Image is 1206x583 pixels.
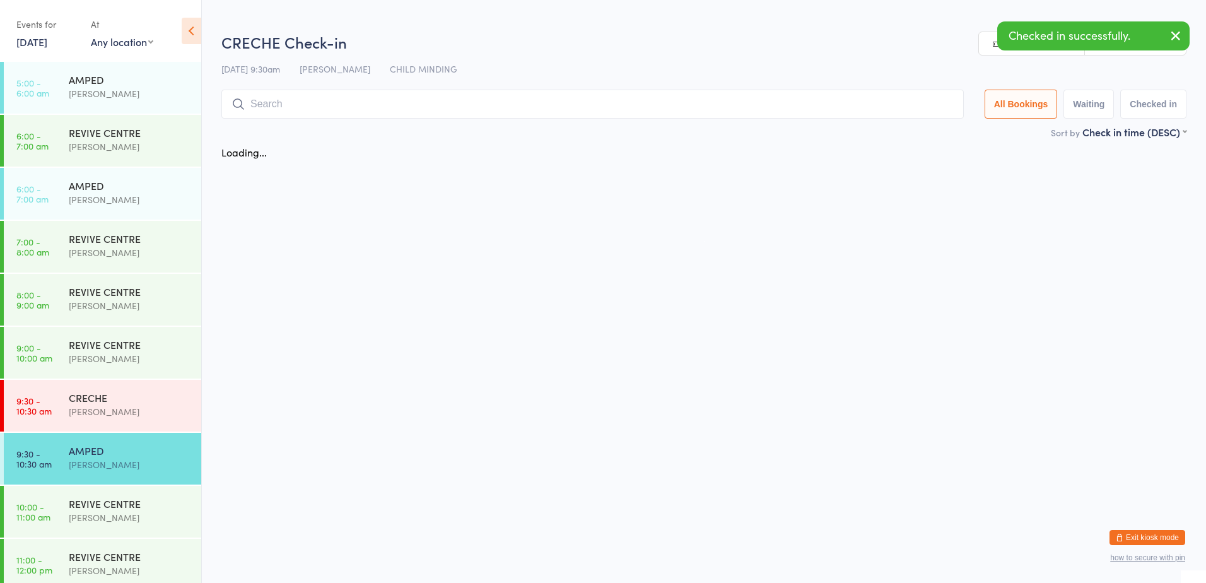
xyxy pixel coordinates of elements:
[300,62,370,75] span: [PERSON_NAME]
[69,457,190,472] div: [PERSON_NAME]
[4,380,201,432] a: 9:30 -10:30 amCRECHE[PERSON_NAME]
[16,290,49,310] time: 8:00 - 9:00 am
[221,90,964,119] input: Search
[69,497,190,510] div: REVIVE CENTRE
[69,192,190,207] div: [PERSON_NAME]
[4,168,201,220] a: 6:00 -7:00 amAMPED[PERSON_NAME]
[985,90,1058,119] button: All Bookings
[16,184,49,204] time: 6:00 - 7:00 am
[221,145,267,159] div: Loading...
[69,298,190,313] div: [PERSON_NAME]
[69,179,190,192] div: AMPED
[221,32,1186,52] h2: CRECHE Check-in
[16,449,52,469] time: 9:30 - 10:30 am
[69,550,190,563] div: REVIVE CENTRE
[1110,553,1185,562] button: how to secure with pin
[16,555,52,575] time: 11:00 - 12:00 pm
[221,62,280,75] span: [DATE] 9:30am
[16,237,49,257] time: 7:00 - 8:00 am
[69,510,190,525] div: [PERSON_NAME]
[4,221,201,273] a: 7:00 -8:00 amREVIVE CENTRE[PERSON_NAME]
[16,14,78,35] div: Events for
[69,86,190,101] div: [PERSON_NAME]
[4,274,201,326] a: 8:00 -9:00 amREVIVE CENTRE[PERSON_NAME]
[390,62,457,75] span: CHILD MINDING
[91,14,153,35] div: At
[997,21,1190,50] div: Checked in successfully.
[4,62,201,114] a: 5:00 -6:00 amAMPED[PERSON_NAME]
[1120,90,1186,119] button: Checked in
[16,131,49,151] time: 6:00 - 7:00 am
[69,444,190,457] div: AMPED
[69,126,190,139] div: REVIVE CENTRE
[4,486,201,538] a: 10:00 -11:00 amREVIVE CENTRE[PERSON_NAME]
[69,139,190,154] div: [PERSON_NAME]
[69,245,190,260] div: [PERSON_NAME]
[16,502,50,522] time: 10:00 - 11:00 am
[1051,126,1080,139] label: Sort by
[4,327,201,379] a: 9:00 -10:00 amREVIVE CENTRE[PERSON_NAME]
[16,343,52,363] time: 9:00 - 10:00 am
[91,35,153,49] div: Any location
[16,396,52,416] time: 9:30 - 10:30 am
[1109,530,1185,545] button: Exit kiosk mode
[69,404,190,419] div: [PERSON_NAME]
[69,232,190,245] div: REVIVE CENTRE
[4,433,201,485] a: 9:30 -10:30 amAMPED[PERSON_NAME]
[69,285,190,298] div: REVIVE CENTRE
[69,338,190,351] div: REVIVE CENTRE
[69,351,190,366] div: [PERSON_NAME]
[69,73,190,86] div: AMPED
[69,391,190,404] div: CRECHE
[1082,125,1186,139] div: Check in time (DESC)
[4,115,201,167] a: 6:00 -7:00 amREVIVE CENTRE[PERSON_NAME]
[16,35,47,49] a: [DATE]
[16,78,49,98] time: 5:00 - 6:00 am
[69,563,190,578] div: [PERSON_NAME]
[1063,90,1114,119] button: Waiting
